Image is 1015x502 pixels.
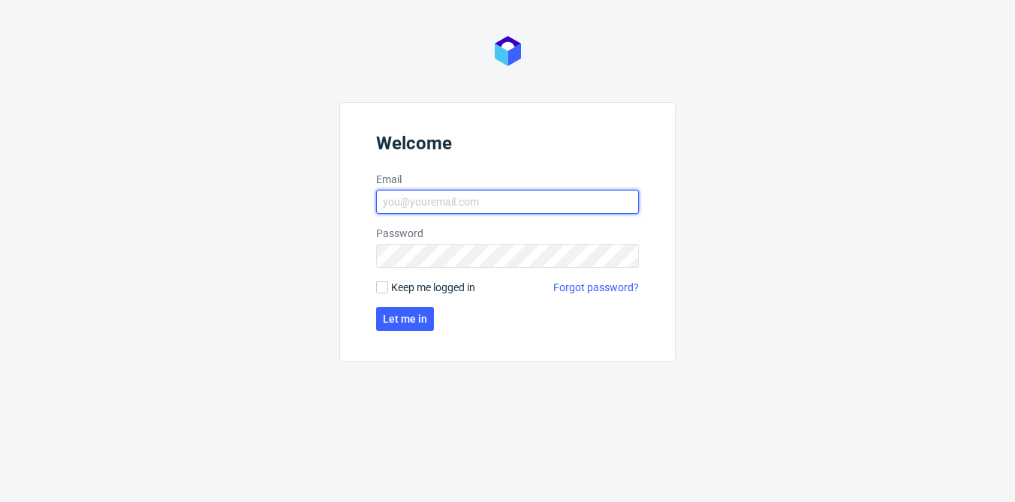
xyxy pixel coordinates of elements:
[391,280,475,295] span: Keep me logged in
[376,172,639,187] label: Email
[376,190,639,214] input: you@youremail.com
[376,226,639,241] label: Password
[383,314,427,324] span: Let me in
[376,133,639,160] header: Welcome
[376,307,434,331] button: Let me in
[553,280,639,295] a: Forgot password?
